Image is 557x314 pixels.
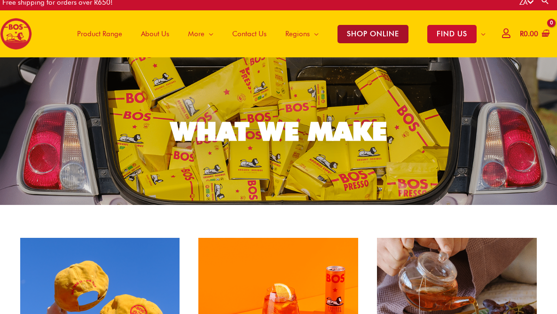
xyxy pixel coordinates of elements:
a: SHOP ONLINE [328,10,418,57]
span: About Us [141,20,169,48]
a: About Us [132,10,179,57]
span: Product Range [77,20,122,48]
a: Regions [276,10,328,57]
a: More [179,10,223,57]
span: Contact Us [232,20,267,48]
span: More [188,20,204,48]
span: SHOP ONLINE [337,25,408,43]
span: R [520,30,524,38]
a: View Shopping Cart, empty [518,24,550,45]
span: FIND US [427,25,477,43]
a: Product Range [68,10,132,57]
bdi: 0.00 [520,30,538,38]
a: Contact Us [223,10,276,57]
nav: Site Navigation [61,10,495,57]
div: WHAT WE MAKE [171,118,387,144]
span: Regions [285,20,310,48]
